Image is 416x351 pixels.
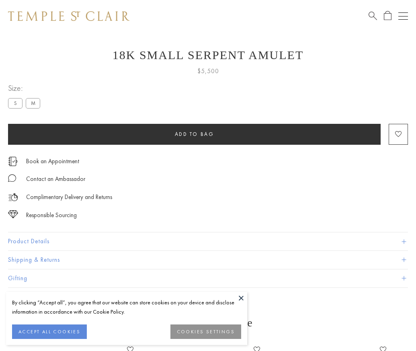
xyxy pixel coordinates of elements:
[398,11,408,21] button: Open navigation
[8,251,408,269] button: Shipping & Returns
[12,298,241,316] div: By clicking “Accept all”, you agree that our website can store cookies on your device and disclos...
[369,11,377,21] a: Search
[26,98,40,108] label: M
[8,232,408,250] button: Product Details
[384,11,391,21] a: Open Shopping Bag
[26,157,79,166] a: Book an Appointment
[8,11,129,21] img: Temple St. Clair
[8,210,18,218] img: icon_sourcing.svg
[8,192,18,202] img: icon_delivery.svg
[26,192,112,202] p: Complimentary Delivery and Returns
[26,174,85,184] div: Contact an Ambassador
[8,157,18,166] img: icon_appointment.svg
[8,82,43,95] span: Size:
[170,324,241,339] button: COOKIES SETTINGS
[26,210,77,220] div: Responsible Sourcing
[12,324,87,339] button: ACCEPT ALL COOKIES
[8,124,381,145] button: Add to bag
[8,98,23,108] label: S
[8,48,408,62] h1: 18K Small Serpent Amulet
[8,174,16,182] img: MessageIcon-01_2.svg
[197,66,219,76] span: $5,500
[8,269,408,287] button: Gifting
[175,131,214,138] span: Add to bag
